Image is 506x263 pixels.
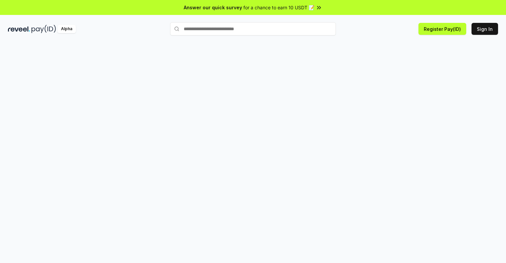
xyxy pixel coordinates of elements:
[57,25,76,33] div: Alpha
[472,23,498,35] button: Sign In
[8,25,30,33] img: reveel_dark
[184,4,242,11] span: Answer our quick survey
[418,23,466,35] button: Register Pay(ID)
[32,25,56,33] img: pay_id
[243,4,314,11] span: for a chance to earn 10 USDT 📝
